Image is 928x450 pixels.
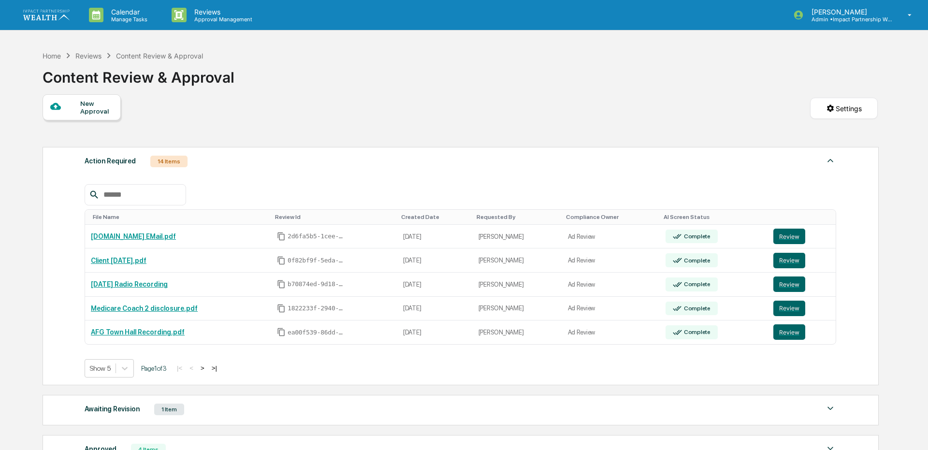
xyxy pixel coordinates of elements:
[477,214,558,220] div: Toggle SortBy
[43,52,61,60] div: Home
[43,61,234,86] div: Content Review & Approval
[775,214,832,220] div: Toggle SortBy
[473,320,562,344] td: [PERSON_NAME]
[664,214,763,220] div: Toggle SortBy
[562,225,660,249] td: Ad Review
[275,214,393,220] div: Toggle SortBy
[103,16,152,23] p: Manage Tasks
[773,276,830,292] a: Review
[773,253,830,268] a: Review
[562,297,660,321] td: Ad Review
[23,10,70,20] img: logo
[397,273,473,297] td: [DATE]
[773,324,830,340] a: Review
[773,301,805,316] button: Review
[80,100,113,115] div: New Approval
[773,324,805,340] button: Review
[91,305,198,312] a: Medicare Coach 2 disclosure.pdf
[93,214,267,220] div: Toggle SortBy
[773,229,805,244] button: Review
[75,52,101,60] div: Reviews
[277,280,286,289] span: Copy Id
[277,256,286,265] span: Copy Id
[277,232,286,241] span: Copy Id
[187,16,257,23] p: Approval Management
[397,297,473,321] td: [DATE]
[804,16,894,23] p: Admin • Impact Partnership Wealth
[682,233,710,240] div: Complete
[91,328,185,336] a: AFG Town Hall Recording.pdf
[773,276,805,292] button: Review
[773,229,830,244] a: Review
[773,301,830,316] a: Review
[103,8,152,16] p: Calendar
[682,305,710,312] div: Complete
[682,329,710,335] div: Complete
[562,248,660,273] td: Ad Review
[562,320,660,344] td: Ad Review
[277,304,286,313] span: Copy Id
[85,403,140,415] div: Awaiting Revision
[804,8,894,16] p: [PERSON_NAME]
[566,214,656,220] div: Toggle SortBy
[288,329,346,336] span: ea00f539-86dd-40a5-93e4-78bc75b2ff2c
[473,297,562,321] td: [PERSON_NAME]
[682,281,710,288] div: Complete
[397,320,473,344] td: [DATE]
[810,98,878,119] button: Settings
[473,273,562,297] td: [PERSON_NAME]
[288,257,346,264] span: 0f82bf9f-5eda-4fc9-918f-231ead8d7444
[209,364,220,372] button: >|
[174,364,185,372] button: |<
[85,155,136,167] div: Action Required
[187,8,257,16] p: Reviews
[401,214,469,220] div: Toggle SortBy
[116,52,203,60] div: Content Review & Approval
[562,273,660,297] td: Ad Review
[288,305,346,312] span: 1822233f-2940-40c3-ae9c-5e860ff15d01
[154,404,184,415] div: 1 Item
[150,156,188,167] div: 14 Items
[141,364,167,372] span: Page 1 of 3
[473,248,562,273] td: [PERSON_NAME]
[825,155,836,166] img: caret
[773,253,805,268] button: Review
[397,225,473,249] td: [DATE]
[682,257,710,264] div: Complete
[825,403,836,414] img: caret
[198,364,207,372] button: >
[397,248,473,273] td: [DATE]
[91,280,168,288] a: [DATE] Radio Recording
[288,280,346,288] span: b70874ed-9d18-4928-b625-b8aa3f2379aa
[288,232,346,240] span: 2d6fa5b5-1cee-4b54-8976-41cfc7602a32
[91,257,146,264] a: Client [DATE].pdf
[277,328,286,336] span: Copy Id
[473,225,562,249] td: [PERSON_NAME]
[91,232,176,240] a: [DOMAIN_NAME] EMail.pdf
[187,364,196,372] button: <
